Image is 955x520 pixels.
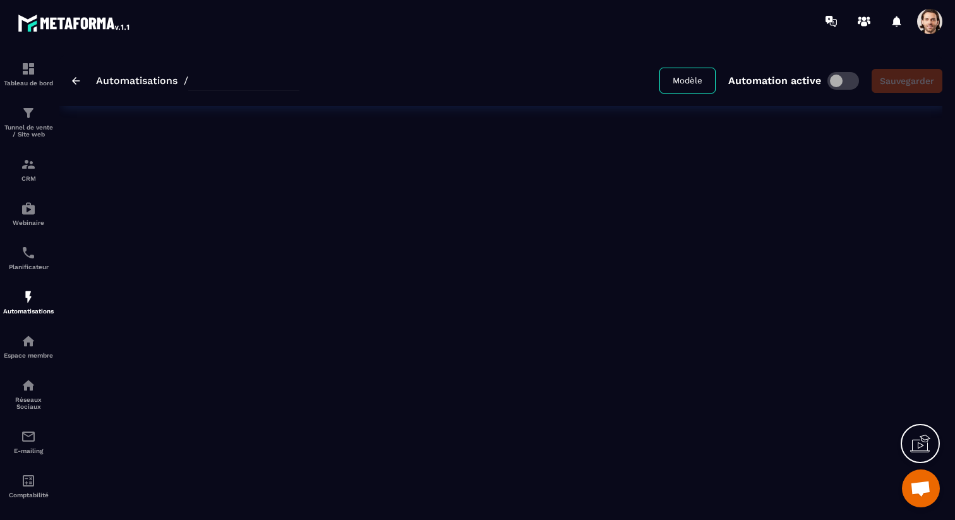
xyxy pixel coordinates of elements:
button: Modèle [659,68,716,94]
p: Tableau de bord [3,80,54,87]
p: Comptabilité [3,492,54,499]
a: accountantaccountantComptabilité [3,464,54,508]
img: automations [21,289,36,305]
img: formation [21,61,36,76]
img: social-network [21,378,36,393]
a: formationformationTunnel de vente / Site web [3,96,54,147]
a: formationformationTableau de bord [3,52,54,96]
p: Webinaire [3,219,54,226]
a: automationsautomationsEspace membre [3,324,54,368]
a: Automatisations [96,75,177,87]
img: accountant [21,473,36,488]
p: Espace membre [3,352,54,359]
p: Automation active [728,75,821,87]
a: schedulerschedulerPlanificateur [3,236,54,280]
a: emailemailE-mailing [3,420,54,464]
p: Automatisations [3,308,54,315]
p: CRM [3,175,54,182]
span: / [184,75,188,87]
a: Ouvrir le chat [902,469,940,507]
img: formation [21,106,36,121]
p: Tunnel de vente / Site web [3,124,54,138]
a: social-networksocial-networkRéseaux Sociaux [3,368,54,420]
a: automationsautomationsWebinaire [3,191,54,236]
img: logo [18,11,131,34]
a: formationformationCRM [3,147,54,191]
img: automations [21,201,36,216]
img: email [21,429,36,444]
img: scheduler [21,245,36,260]
a: automationsautomationsAutomatisations [3,280,54,324]
p: Planificateur [3,263,54,270]
p: E-mailing [3,447,54,454]
img: arrow [72,77,80,85]
img: formation [21,157,36,172]
p: Réseaux Sociaux [3,396,54,410]
img: automations [21,334,36,349]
